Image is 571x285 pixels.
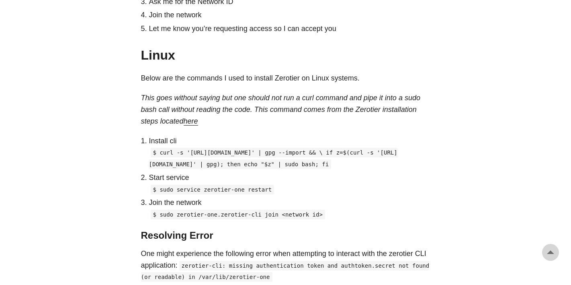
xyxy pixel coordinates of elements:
li: Let me know you’re requesting access so I can accept you [149,23,430,35]
a: here [184,117,198,125]
code: $ sudo zerotier-one.zerotier-cli join <network id> [151,210,325,219]
h2: Linux [141,47,430,63]
h3: Resolving Error [141,230,430,242]
code: $ curl -s '[URL][DOMAIN_NAME]' | gpg --import && \ if z=$(curl -s '[URL][DOMAIN_NAME]' | gpg); th... [149,148,397,169]
em: This goes without saying but one should not run a curl command and pipe it into a sudo bash call ... [141,94,420,125]
p: Install cli [149,135,430,147]
p: Below are the commands I used to install Zerotier on Linux systems. [141,72,430,84]
p: Start service [149,172,430,184]
p: Join the network [149,197,430,209]
p: One might experience the following error when attempting to interact with the zerotier CLI applic... [141,248,430,283]
code: $ sudo service zerotier-one restart [151,185,274,194]
code: zerotier-cli: missing authentication token and authtoken.secret not found (or readable) in /var/l... [141,261,430,282]
li: Join the network [149,9,430,21]
a: go to top [542,244,559,261]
